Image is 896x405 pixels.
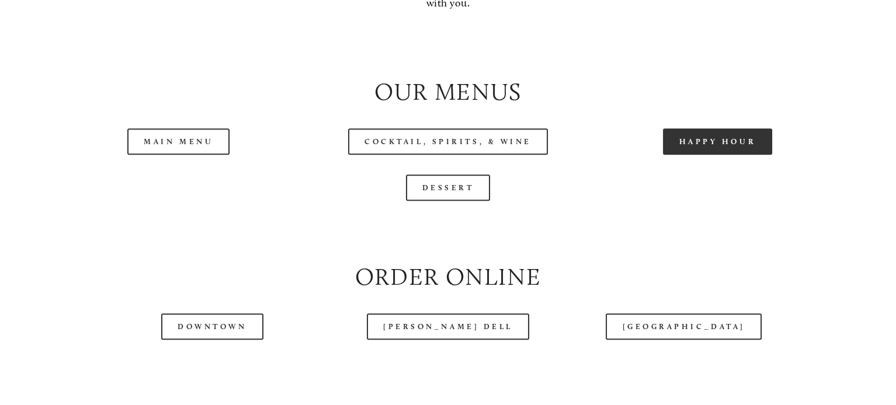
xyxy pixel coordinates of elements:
[54,75,842,109] h2: Our Menus
[406,174,491,201] a: Dessert
[127,128,230,155] a: Main Menu
[606,313,761,340] a: [GEOGRAPHIC_DATA]
[54,260,842,294] h2: Order Online
[367,313,529,340] a: [PERSON_NAME] Dell
[161,313,263,340] a: Downtown
[348,128,548,155] a: Cocktail, Spirits, & Wine
[663,128,773,155] a: Happy Hour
